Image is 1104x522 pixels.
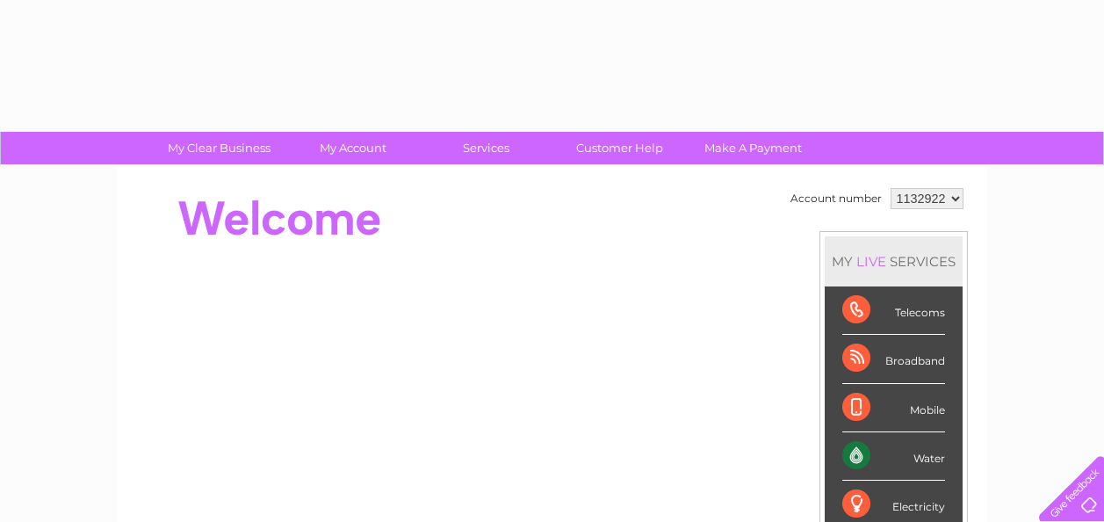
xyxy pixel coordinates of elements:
a: My Account [280,132,425,164]
a: Customer Help [547,132,692,164]
a: My Clear Business [147,132,292,164]
div: Broadband [842,335,945,383]
a: Make A Payment [681,132,826,164]
div: Water [842,432,945,481]
div: Mobile [842,384,945,432]
a: Services [414,132,559,164]
div: Telecoms [842,286,945,335]
td: Account number [786,184,886,214]
div: LIVE [853,253,890,270]
div: MY SERVICES [825,236,963,286]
